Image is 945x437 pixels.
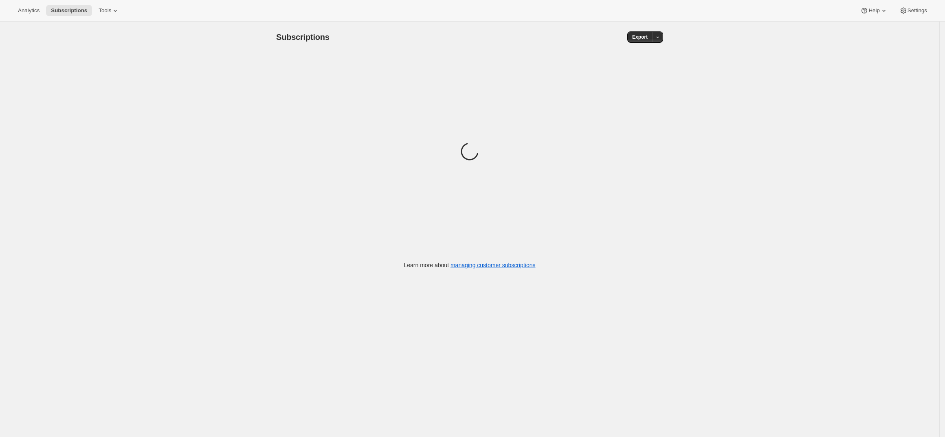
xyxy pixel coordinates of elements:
span: Subscriptions [51,7,87,14]
p: Learn more about [404,261,536,269]
span: Settings [908,7,927,14]
a: managing customer subscriptions [451,262,536,268]
button: Export [627,31,653,43]
button: Help [855,5,892,16]
span: Help [868,7,879,14]
span: Export [632,34,648,40]
span: Tools [99,7,111,14]
span: Analytics [18,7,40,14]
button: Subscriptions [46,5,92,16]
button: Tools [94,5,124,16]
button: Settings [894,5,932,16]
span: Subscriptions [276,33,330,42]
button: Analytics [13,5,44,16]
